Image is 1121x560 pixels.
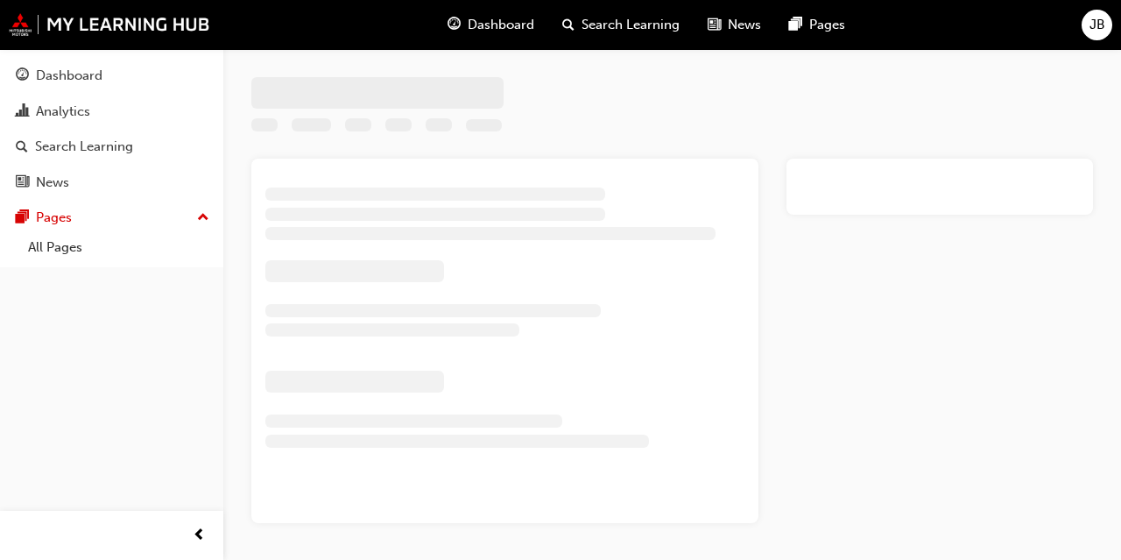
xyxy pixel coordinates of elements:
[7,56,216,202] button: DashboardAnalyticsSearch LearningNews
[448,14,461,36] span: guage-icon
[7,131,216,163] a: Search Learning
[562,14,575,36] span: search-icon
[582,15,680,35] span: Search Learning
[7,96,216,128] a: Analytics
[728,15,761,35] span: News
[16,175,29,191] span: news-icon
[7,60,216,92] a: Dashboard
[36,208,72,228] div: Pages
[775,7,859,43] a: pages-iconPages
[708,14,721,36] span: news-icon
[7,167,216,199] a: News
[16,139,28,155] span: search-icon
[1082,10,1112,40] button: JB
[694,7,775,43] a: news-iconNews
[21,234,216,261] a: All Pages
[7,202,216,234] button: Pages
[809,15,845,35] span: Pages
[193,525,206,547] span: prev-icon
[35,137,133,157] div: Search Learning
[197,207,209,230] span: up-icon
[468,15,534,35] span: Dashboard
[1089,15,1105,35] span: JB
[548,7,694,43] a: search-iconSearch Learning
[36,66,102,86] div: Dashboard
[16,104,29,120] span: chart-icon
[16,68,29,84] span: guage-icon
[789,14,802,36] span: pages-icon
[466,120,502,135] span: Learning resource code
[36,102,90,122] div: Analytics
[434,7,548,43] a: guage-iconDashboard
[16,210,29,226] span: pages-icon
[36,173,69,193] div: News
[9,13,210,36] img: mmal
